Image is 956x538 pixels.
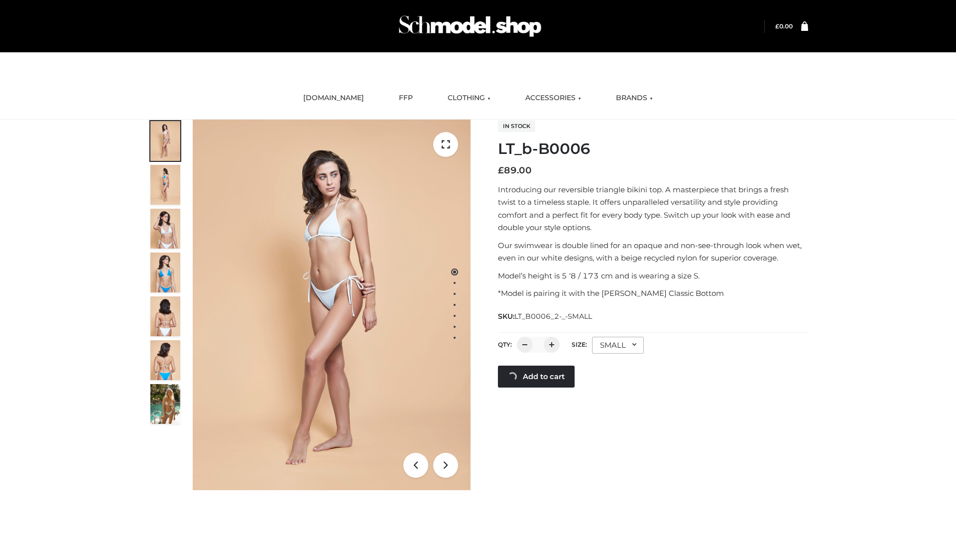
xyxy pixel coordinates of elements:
[775,22,779,30] span: £
[150,165,180,205] img: ArielClassicBikiniTop_CloudNine_AzureSky_OW114ECO_2-scaled.jpg
[498,183,808,234] p: Introducing our reversible triangle bikini top. A masterpiece that brings a fresh twist to a time...
[498,269,808,282] p: Model’s height is 5 ‘8 / 173 cm and is wearing a size S.
[440,87,498,109] a: CLOTHING
[498,165,532,176] bdi: 89.00
[514,312,592,321] span: LT_B0006_2-_-SMALL
[498,140,808,158] h1: LT_b-B0006
[498,165,504,176] span: £
[498,310,593,322] span: SKU:
[296,87,371,109] a: [DOMAIN_NAME]
[395,6,545,46] img: Schmodel Admin 964
[572,341,587,348] label: Size:
[498,287,808,300] p: *Model is pairing it with the [PERSON_NAME] Classic Bottom
[150,121,180,161] img: ArielClassicBikiniTop_CloudNine_AzureSky_OW114ECO_1-scaled.jpg
[193,120,471,490] img: ArielClassicBikiniTop_CloudNine_AzureSky_OW114ECO_1
[775,22,793,30] bdi: 0.00
[592,337,644,354] div: SMALL
[498,120,535,132] span: In stock
[150,384,180,424] img: Arieltop_CloudNine_AzureSky2.jpg
[150,340,180,380] img: ArielClassicBikiniTop_CloudNine_AzureSky_OW114ECO_8-scaled.jpg
[391,87,420,109] a: FFP
[518,87,589,109] a: ACCESSORIES
[775,22,793,30] a: £0.00
[150,253,180,292] img: ArielClassicBikiniTop_CloudNine_AzureSky_OW114ECO_4-scaled.jpg
[498,341,512,348] label: QTY:
[608,87,660,109] a: BRANDS
[150,296,180,336] img: ArielClassicBikiniTop_CloudNine_AzureSky_OW114ECO_7-scaled.jpg
[150,209,180,249] img: ArielClassicBikiniTop_CloudNine_AzureSky_OW114ECO_3-scaled.jpg
[498,366,575,388] a: Add to cart
[498,239,808,265] p: Our swimwear is double lined for an opaque and non-see-through look when wet, even in our white d...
